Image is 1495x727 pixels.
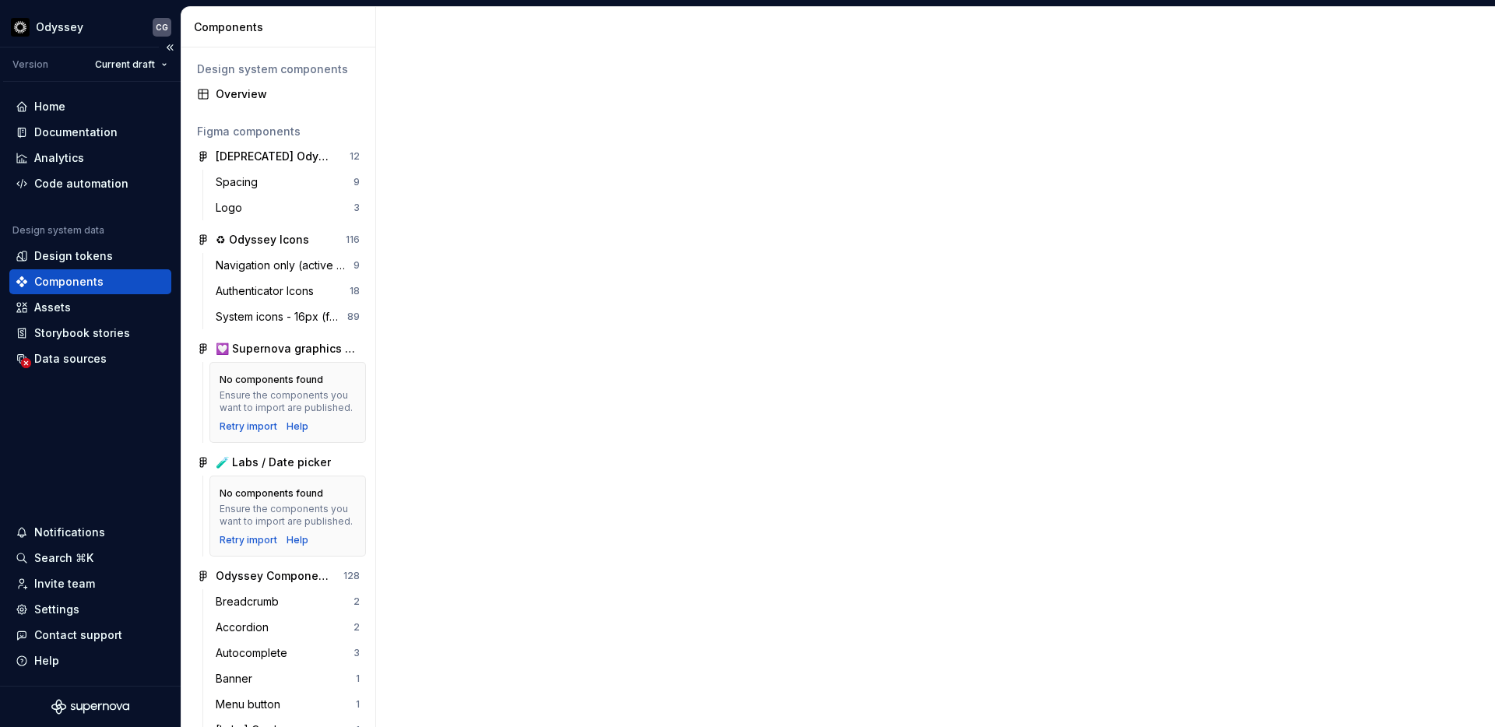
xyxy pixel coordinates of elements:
[216,645,294,661] div: Autocomplete
[216,671,259,687] div: Banner
[34,248,113,264] div: Design tokens
[209,641,366,666] a: Autocomplete3
[9,623,171,648] button: Contact support
[34,602,79,617] div: Settings
[95,58,155,71] span: Current draft
[209,195,366,220] a: Logo3
[9,597,171,622] a: Settings
[34,351,107,367] div: Data sources
[220,389,356,414] div: Ensure the components you want to import are published.
[216,283,320,299] div: Authenticator Icons
[36,19,83,35] div: Odyssey
[356,698,360,711] div: 1
[350,150,360,163] div: 12
[354,595,360,608] div: 2
[356,673,360,685] div: 1
[9,269,171,294] a: Components
[216,568,332,584] div: Odyssey Components
[216,455,331,470] div: 🧪 Labs / Date picker
[34,653,59,669] div: Help
[194,19,369,35] div: Components
[34,525,105,540] div: Notifications
[191,450,366,475] a: 🧪 Labs / Date picker
[216,232,309,248] div: ♻︎ Odyssey Icons
[12,224,104,237] div: Design system data
[191,564,366,588] a: Odyssey Components128
[216,174,264,190] div: Spacing
[34,627,122,643] div: Contact support
[34,576,95,592] div: Invite team
[209,692,366,717] a: Menu button1
[216,258,354,273] div: Navigation only (active states)
[354,621,360,634] div: 2
[9,120,171,145] a: Documentation
[343,570,360,582] div: 128
[216,620,275,635] div: Accordion
[88,54,174,76] button: Current draft
[354,176,360,188] div: 9
[216,697,287,712] div: Menu button
[191,82,366,107] a: Overview
[350,285,360,297] div: 18
[34,150,84,166] div: Analytics
[34,176,128,191] div: Code automation
[3,10,178,44] button: OdysseyCG
[220,374,323,386] div: No components found
[197,124,360,139] div: Figma components
[9,244,171,269] a: Design tokens
[216,200,248,216] div: Logo
[287,420,308,433] a: Help
[216,149,332,164] div: [DEPRECATED] Odyssey Base
[209,304,366,329] a: System icons - 16px (for typical use)89
[34,550,93,566] div: Search ⌘K
[11,18,30,37] img: c755af4b-9501-4838-9b3a-04de1099e264.png
[51,699,129,715] svg: Supernova Logo
[9,171,171,196] a: Code automation
[209,589,366,614] a: Breadcrumb2
[209,279,366,304] a: Authenticator Icons18
[220,420,277,433] div: Retry import
[34,274,104,290] div: Components
[216,594,285,609] div: Breadcrumb
[9,321,171,346] a: Storybook stories
[9,648,171,673] button: Help
[220,503,356,528] div: Ensure the components you want to import are published.
[216,309,347,325] div: System icons - 16px (for typical use)
[9,94,171,119] a: Home
[209,253,366,278] a: Navigation only (active states)9
[9,571,171,596] a: Invite team
[159,37,181,58] button: Collapse sidebar
[12,58,48,71] div: Version
[34,99,65,114] div: Home
[209,666,366,691] a: Banner1
[156,21,168,33] div: CG
[220,487,323,500] div: No components found
[209,170,366,195] a: Spacing9
[9,146,171,170] a: Analytics
[346,234,360,246] div: 116
[191,336,366,361] a: 💟 Supernova graphics and templates
[197,61,360,77] div: Design system components
[9,346,171,371] a: Data sources
[34,125,118,140] div: Documentation
[287,534,308,546] a: Help
[191,144,366,169] a: [DEPRECATED] Odyssey Base12
[354,647,360,659] div: 3
[209,615,366,640] a: Accordion2
[354,259,360,272] div: 9
[9,546,171,571] button: Search ⌘K
[220,534,277,546] button: Retry import
[354,202,360,214] div: 3
[347,311,360,323] div: 89
[216,86,360,102] div: Overview
[34,325,130,341] div: Storybook stories
[34,300,71,315] div: Assets
[9,520,171,545] button: Notifications
[216,341,360,356] div: 💟 Supernova graphics and templates
[191,227,366,252] a: ♻︎ Odyssey Icons116
[9,295,171,320] a: Assets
